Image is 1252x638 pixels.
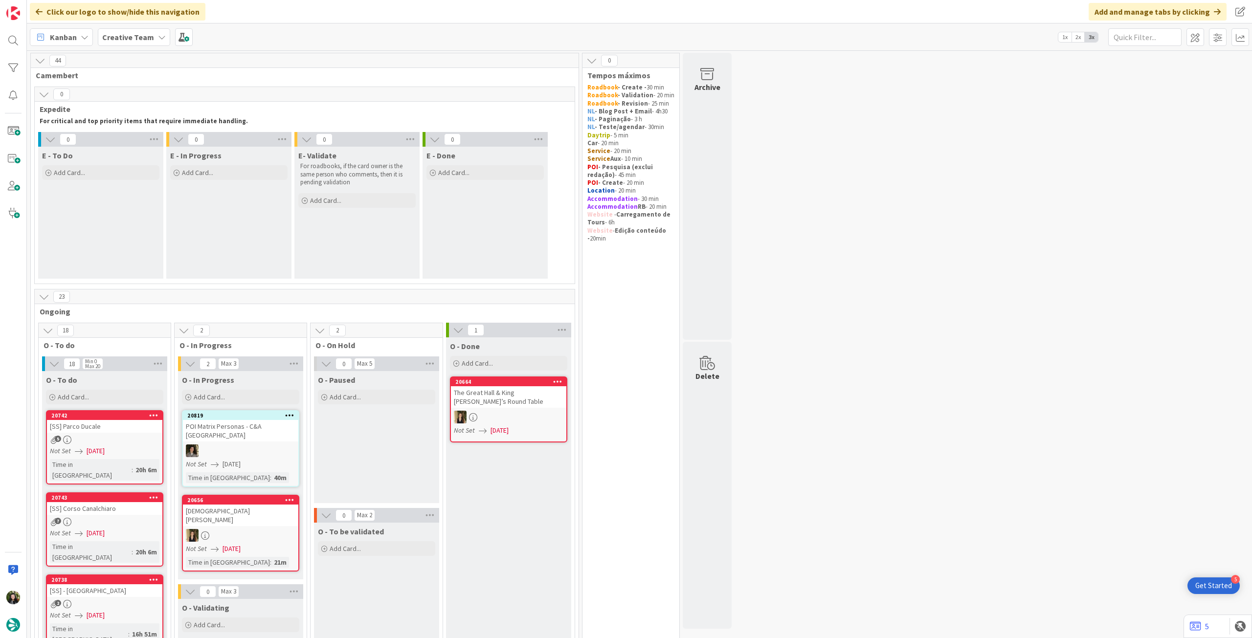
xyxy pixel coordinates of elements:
[102,32,154,42] b: Creative Team
[40,117,248,125] strong: For critical and top priority items that require immediate handling.
[36,70,566,80] span: Camembert
[587,163,598,171] strong: POI
[47,493,162,515] div: 20743[SS] Corso Canalchiaro
[587,99,618,108] strong: Roadbook
[587,131,610,139] strong: Daytrip
[46,492,163,567] a: 20743[SS] Corso CanalchiaroNot Set[DATE]Time in [GEOGRAPHIC_DATA]:20h 6m
[179,340,294,350] span: O - In Progress
[44,340,158,350] span: O - To do
[221,589,236,594] div: Max 3
[54,168,85,177] span: Add Card...
[357,513,372,518] div: Max 2
[133,464,159,475] div: 20h 6m
[186,529,199,542] img: SP
[455,378,566,385] div: 20664
[223,544,241,554] span: [DATE]
[329,325,346,336] span: 2
[1108,28,1182,46] input: Quick Filter...
[587,123,595,131] strong: NL
[318,527,384,536] span: O - To be validated
[587,115,674,123] p: - 3 h
[87,610,105,620] span: [DATE]
[186,557,270,568] div: Time in [GEOGRAPHIC_DATA]
[46,410,163,484] a: 20742[SS] Parco DucaleNot Set[DATE]Time in [GEOGRAPHIC_DATA]:20h 6m
[182,410,299,487] a: 20819POI Matrix Personas - C&A [GEOGRAPHIC_DATA]MSNot Set[DATE]Time in [GEOGRAPHIC_DATA]:40m
[47,420,162,433] div: [SS] Parco Ducale
[50,528,71,537] i: Not Set
[183,411,298,420] div: 20819
[183,496,298,526] div: 20656[DEMOGRAPHIC_DATA][PERSON_NAME]
[587,195,638,203] strong: Accommodation
[587,195,674,203] p: - 30 min
[587,210,613,219] strong: Website
[1058,32,1072,42] span: 1x
[186,472,270,483] div: Time in [GEOGRAPHIC_DATA]
[444,133,461,145] span: 0
[55,600,61,606] span: 2
[587,211,674,227] p: - - 6h
[1085,32,1098,42] span: 3x
[587,70,667,80] span: Tempos máximos
[454,426,475,435] i: Not Set
[335,509,352,521] span: 0
[330,544,361,553] span: Add Card...
[47,411,162,420] div: 20742
[1195,581,1232,591] div: Get Started
[271,472,289,483] div: 40m
[1190,620,1209,632] a: 5
[318,375,355,385] span: O - Paused
[587,202,638,211] strong: Accommodation
[50,611,71,619] i: Not Set
[610,154,621,163] strong: Aux
[182,168,213,177] span: Add Card...
[1089,3,1227,21] div: Add and manage tabs by clicking
[357,361,372,366] div: Max 5
[47,411,162,433] div: 20742[SS] Parco Ducale
[50,541,132,563] div: Time in [GEOGRAPHIC_DATA]
[595,107,652,115] strong: - Blog Post + Email
[587,178,598,187] strong: POI
[183,529,298,542] div: SP
[51,412,162,419] div: 20742
[426,151,455,160] span: E - Done
[183,411,298,441] div: 20819POI Matrix Personas - C&A [GEOGRAPHIC_DATA]
[451,377,566,408] div: 20664The Great Hall & King [PERSON_NAME]’s Round Table
[170,151,222,160] span: E - In Progress
[638,202,646,211] strong: RB
[40,307,562,316] span: Ongoing
[200,358,216,370] span: 2
[87,446,105,456] span: [DATE]
[200,586,216,597] span: 0
[695,370,719,382] div: Delete
[587,210,672,226] strong: Carregamento de Tours
[491,425,509,436] span: [DATE]
[587,226,613,235] strong: Website
[187,497,298,504] div: 20656
[60,133,76,145] span: 0
[40,104,562,114] span: Expedite
[51,576,162,583] div: 20738
[47,575,162,584] div: 20738
[601,55,618,66] span: 0
[1072,32,1085,42] span: 2x
[221,361,236,366] div: Max 3
[587,132,674,139] p: - 5 min
[450,341,480,351] span: O - Done
[587,155,674,163] p: - 10 min
[186,544,207,553] i: Not Set
[587,84,674,91] p: 30 min
[187,412,298,419] div: 20819
[85,359,97,364] div: Min 0
[1187,577,1240,594] div: Open Get Started checklist, remaining modules: 5
[53,291,70,303] span: 23
[315,340,430,350] span: O - On Hold
[587,91,618,99] strong: Roadbook
[223,459,241,469] span: [DATE]
[50,31,77,43] span: Kanban
[270,472,271,483] span: :
[50,446,71,455] i: Not Set
[587,139,674,147] p: - 20 min
[598,178,623,187] strong: - Create
[587,115,595,123] strong: NL
[132,547,133,557] span: :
